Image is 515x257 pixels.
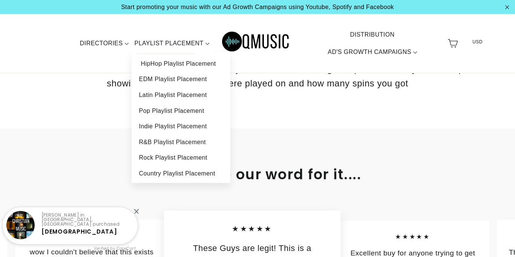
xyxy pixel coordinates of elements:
[132,150,230,166] a: Rock Playlist Placement
[132,56,230,72] a: HipHop Playlist Placement
[347,231,478,242] span: ★★★★★
[41,213,131,226] p: [PERSON_NAME] in [GEOGRAPHIC_DATA], [GEOGRAPHIC_DATA] purchased
[132,103,230,119] a: Pop Playlist Placement
[132,118,230,134] a: Indie Playlist Placement
[28,62,487,91] p: All Radio station’s are Royalty paying and qualify for Billboard Charting. We provide weekly Radi...
[94,246,136,252] small: Verified by CareCart
[132,134,230,150] a: R&B Playlist Placement
[132,35,212,52] a: PLAYLIST PLACEMENT
[463,36,492,48] span: USD
[347,26,398,43] a: DISTRIBUTION
[132,71,230,87] a: EDM Playlist Placement
[132,166,230,182] a: Country Playlist Placement
[222,26,290,60] img: Q Music Promotions
[325,43,420,61] a: AD'S GROWTH CAMPAIGNS
[26,230,157,240] span: ★★★★★
[41,228,117,242] a: [DEMOGRAPHIC_DATA] Playlist Placem...
[176,223,328,235] span: ★★★★★
[132,87,230,103] a: Latin Playlist Placement
[68,22,445,66] div: Primary
[77,35,132,52] a: DIRECTORIES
